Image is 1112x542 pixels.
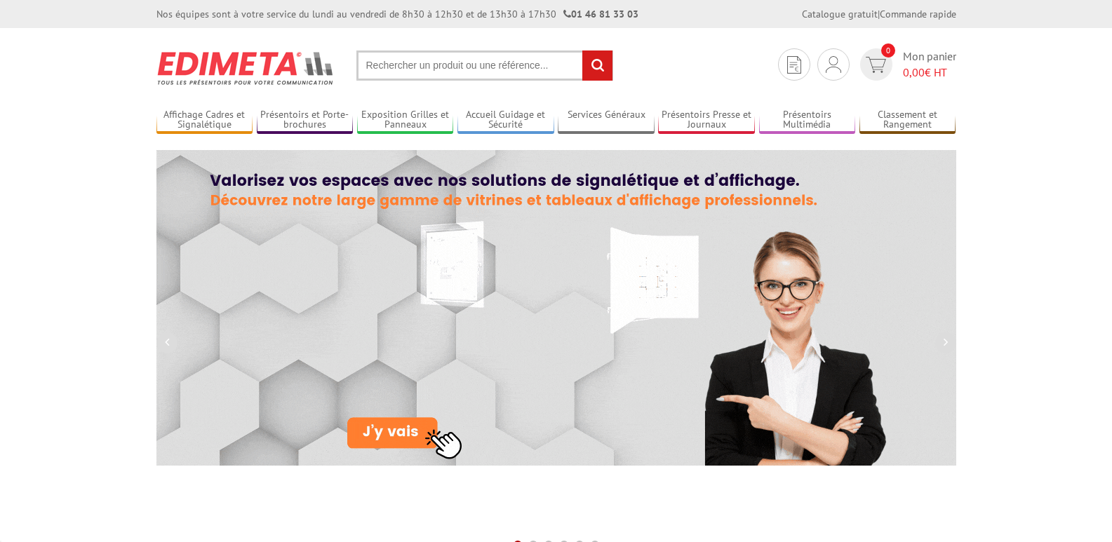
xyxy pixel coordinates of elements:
[356,50,613,81] input: Rechercher un produit ou une référence...
[357,109,454,132] a: Exposition Grilles et Panneaux
[658,109,755,132] a: Présentoirs Presse et Journaux
[866,57,886,73] img: devis rapide
[457,109,554,132] a: Accueil Guidage et Sécurité
[903,65,956,81] span: € HT
[563,8,638,20] strong: 01 46 81 33 03
[802,8,878,20] a: Catalogue gratuit
[857,48,956,81] a: devis rapide 0 Mon panier 0,00€ HT
[859,109,956,132] a: Classement et Rangement
[802,7,956,21] div: |
[903,65,925,79] span: 0,00
[880,8,956,20] a: Commande rapide
[156,109,253,132] a: Affichage Cadres et Signalétique
[156,42,335,94] img: Présentoir, panneau, stand - Edimeta - PLV, affichage, mobilier bureau, entreprise
[826,56,841,73] img: devis rapide
[257,109,354,132] a: Présentoirs et Porte-brochures
[558,109,655,132] a: Services Généraux
[881,43,895,57] span: 0
[156,7,638,21] div: Nos équipes sont à votre service du lundi au vendredi de 8h30 à 12h30 et de 13h30 à 17h30
[582,50,612,81] input: rechercher
[903,48,956,81] span: Mon panier
[787,56,801,74] img: devis rapide
[759,109,856,132] a: Présentoirs Multimédia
